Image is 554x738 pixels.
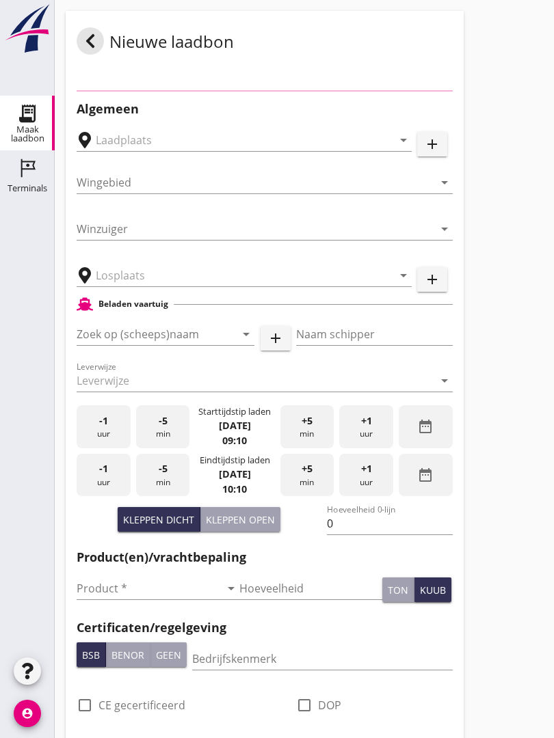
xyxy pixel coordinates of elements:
button: ton [382,577,414,602]
div: Kleppen dicht [123,512,194,527]
input: Losplaats [96,264,373,286]
img: logo-small.a267ee39.svg [3,3,52,54]
div: min [136,405,190,448]
div: min [280,454,334,497]
button: Kleppen open [200,507,280,532]
input: Zoek op (scheeps)naam [77,323,216,345]
i: add [267,330,284,346]
i: add [424,271,440,288]
h2: Algemeen [77,100,453,118]
span: +5 [302,461,313,476]
input: Bedrijfskenmerk [192,648,453,670]
button: BSB [77,642,106,667]
input: Laadplaats [96,129,373,151]
i: arrow_drop_down [395,132,412,148]
i: add [424,136,440,152]
label: DOP [318,698,341,712]
button: Kleppen dicht [118,507,200,532]
div: uur [339,454,393,497]
div: Nieuwe laadbon [77,27,234,60]
i: arrow_drop_down [395,267,412,284]
strong: 09:10 [222,434,247,447]
div: Benor [111,648,144,662]
button: Geen [150,642,187,667]
div: Terminals [8,184,47,193]
div: Kleppen open [206,512,275,527]
div: uur [339,405,393,448]
div: uur [77,454,131,497]
div: BSB [82,648,100,662]
i: arrow_drop_down [223,580,239,597]
h2: Product(en)/vrachtbepaling [77,548,453,566]
div: Eindtijdstip laden [200,454,270,467]
div: Geen [156,648,181,662]
div: uur [77,405,131,448]
div: min [136,454,190,497]
input: Wingebied [77,172,434,193]
i: arrow_drop_down [238,326,254,342]
i: arrow_drop_down [436,372,453,389]
span: +1 [361,461,372,476]
span: +5 [302,413,313,428]
input: Hoeveelheid [239,577,383,599]
input: Winzuiger [77,218,434,240]
span: -5 [159,413,168,428]
div: ton [388,583,408,597]
i: date_range [417,467,434,483]
button: Benor [106,642,150,667]
input: Naam schipper [296,323,453,345]
i: arrow_drop_down [436,221,453,237]
h2: Certificaten/regelgeving [77,618,453,637]
input: Hoeveelheid 0-lijn [327,512,452,534]
strong: [DATE] [219,467,251,480]
strong: 10:10 [222,482,247,495]
span: -1 [99,461,108,476]
strong: [DATE] [219,419,251,432]
div: kuub [420,583,446,597]
div: min [280,405,334,448]
label: CE gecertificeerd [98,698,185,712]
div: Starttijdstip laden [198,405,271,418]
i: date_range [417,418,434,435]
i: arrow_drop_down [436,174,453,191]
span: +1 [361,413,372,428]
h2: Beladen vaartuig [98,298,168,310]
span: -5 [159,461,168,476]
button: kuub [414,577,451,602]
input: Product * [77,577,220,599]
span: -1 [99,413,108,428]
i: account_circle [14,700,41,727]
